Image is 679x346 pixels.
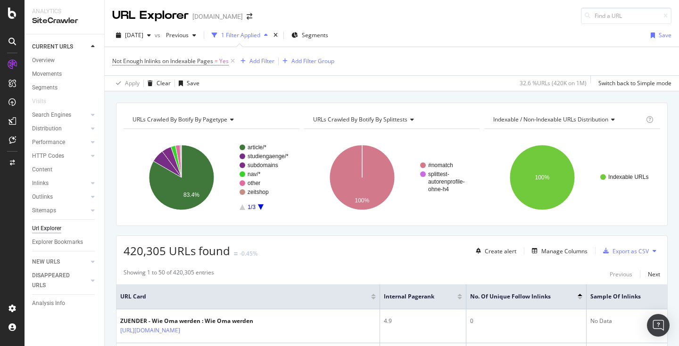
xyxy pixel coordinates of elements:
[493,115,608,123] span: Indexable / Non-Indexable URLs distribution
[215,57,218,65] span: =
[157,79,171,87] div: Clear
[237,56,274,67] button: Add Filter
[384,292,443,301] span: Internal Pagerank
[32,271,88,290] a: DISAPPEARED URLS
[32,83,58,93] div: Segments
[520,79,587,87] div: 32.6 % URLs ( 420K on 1M )
[32,165,98,175] a: Content
[470,317,582,325] div: 0
[125,31,143,39] span: 2025 Aug. 5th
[112,8,189,24] div: URL Explorer
[355,197,369,204] text: 100%
[32,110,71,120] div: Search Engines
[484,137,660,218] div: A chart.
[428,178,464,185] text: autorenprofile-
[112,76,140,91] button: Apply
[208,28,272,43] button: 1 Filter Applied
[32,271,80,290] div: DISAPPEARED URLS
[240,249,257,257] div: -0.45%
[32,206,88,216] a: Sitemaps
[32,178,49,188] div: Inlinks
[162,28,200,43] button: Previous
[313,115,407,123] span: URLs Crawled By Botify By splittests
[248,180,260,186] text: other
[249,57,274,65] div: Add Filter
[32,56,98,65] a: Overview
[247,13,252,20] div: arrow-right-arrow-left
[32,224,98,233] a: Url Explorer
[581,8,671,24] input: Find a URL
[32,151,64,161] div: HTTP Codes
[32,298,98,308] a: Analysis Info
[155,31,162,39] span: vs
[162,31,189,39] span: Previous
[647,28,671,43] button: Save
[288,28,332,43] button: Segments
[32,237,83,247] div: Explorer Bookmarks
[302,31,328,39] span: Segments
[120,317,253,325] div: ZUENDER - Wie Oma werden : Wie Oma werden
[32,192,88,202] a: Outlinks
[541,247,588,255] div: Manage Columns
[248,162,278,169] text: subdomains
[32,42,88,52] a: CURRENT URLS
[124,137,299,218] svg: A chart.
[32,83,98,93] a: Segments
[32,206,56,216] div: Sitemaps
[120,292,369,301] span: URL Card
[144,76,171,91] button: Clear
[384,317,462,325] div: 4.9
[32,69,98,79] a: Movements
[470,292,563,301] span: No. of Unique Follow Inlinks
[32,257,88,267] a: NEW URLS
[219,55,229,68] span: Yes
[234,252,238,255] img: Equal
[248,153,289,160] text: studiengaenge/*
[613,247,649,255] div: Export as CSV
[590,317,663,325] div: No Data
[32,8,97,16] div: Analytics
[32,178,88,188] a: Inlinks
[428,186,449,193] text: ohne-h4
[598,79,671,87] div: Switch back to Simple mode
[124,243,230,258] span: 420,305 URLs found
[32,151,88,161] a: HTTP Codes
[659,31,671,39] div: Save
[32,257,60,267] div: NEW URLS
[428,162,453,169] text: #nomatch
[590,292,649,301] span: Sample of Inlinks
[32,124,62,134] div: Distribution
[528,245,588,257] button: Manage Columns
[32,165,52,175] div: Content
[221,31,260,39] div: 1 Filter Applied
[32,69,62,79] div: Movements
[608,174,648,180] text: Indexable URLs
[32,16,97,26] div: SiteCrawler
[192,12,243,21] div: [DOMAIN_NAME]
[32,56,55,65] div: Overview
[272,31,280,40] div: times
[485,247,516,255] div: Create alert
[132,115,227,123] span: URLs Crawled By Botify By pagetype
[120,326,180,335] a: [URL][DOMAIN_NAME]
[610,268,632,280] button: Previous
[112,28,155,43] button: [DATE]
[131,112,291,127] h4: URLs Crawled By Botify By pagetype
[428,171,449,177] text: splittest-
[535,174,550,181] text: 100%
[279,56,334,67] button: Add Filter Group
[32,192,53,202] div: Outlinks
[125,79,140,87] div: Apply
[32,97,56,106] a: Visits
[183,192,199,198] text: 83.4%
[32,298,65,308] div: Analysis Info
[472,243,516,258] button: Create alert
[491,112,644,127] h4: Indexable / Non-Indexable URLs Distribution
[248,189,269,195] text: zeitshop
[32,224,61,233] div: Url Explorer
[32,124,88,134] a: Distribution
[599,243,649,258] button: Export as CSV
[32,42,73,52] div: CURRENT URLS
[32,137,65,147] div: Performance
